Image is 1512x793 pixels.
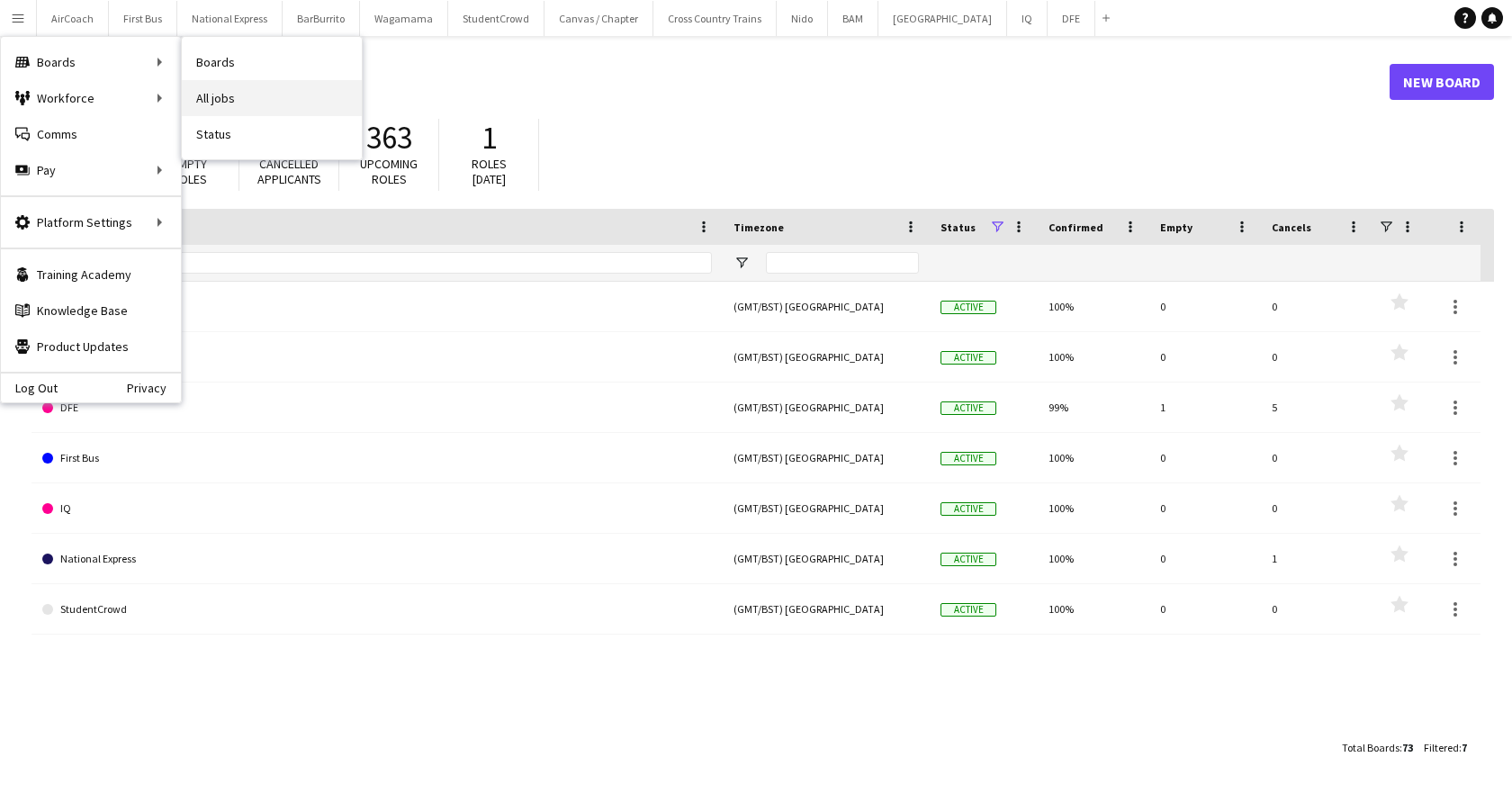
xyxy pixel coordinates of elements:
[777,1,828,36] button: Nido
[1048,1,1095,36] button: DFE
[1342,741,1399,754] span: Total Boards
[1149,483,1261,533] div: 0
[1261,282,1372,331] div: 0
[127,381,181,395] a: Privacy
[653,1,777,36] button: Cross Country Trains
[1261,332,1372,382] div: 0
[257,156,321,187] span: Cancelled applicants
[31,68,1390,95] h1: Boards
[1007,1,1048,36] button: IQ
[544,1,653,36] button: Canvas / Chapter
[940,221,976,234] span: Status
[42,584,712,635] a: StudentCrowd
[733,221,784,234] span: Timezone
[109,1,177,36] button: First Bus
[723,584,930,634] div: (GMT/BST) [GEOGRAPHIC_DATA]
[828,1,878,36] button: BAM
[1261,483,1372,533] div: 0
[1149,584,1261,634] div: 0
[1038,282,1149,331] div: 100%
[733,255,750,271] button: Open Filter Menu
[878,1,1007,36] button: [GEOGRAPHIC_DATA]
[75,252,712,274] input: Board name Filter Input
[1,152,181,188] div: Pay
[1038,433,1149,482] div: 100%
[42,433,712,483] a: First Bus
[940,351,996,365] span: Active
[1,329,181,365] a: Product Updates
[42,383,712,433] a: DFE
[1038,584,1149,634] div: 100%
[1,293,181,329] a: Knowledge Base
[172,156,207,187] span: Empty roles
[940,301,996,314] span: Active
[766,252,919,274] input: Timezone Filter Input
[940,603,996,617] span: Active
[177,1,283,36] button: National Express
[182,116,362,152] a: Status
[1342,730,1413,765] div: :
[723,534,930,583] div: (GMT/BST) [GEOGRAPHIC_DATA]
[1,381,58,395] a: Log Out
[1149,282,1261,331] div: 0
[1160,221,1192,234] span: Empty
[1,80,181,116] div: Workforce
[1261,433,1372,482] div: 0
[940,553,996,566] span: Active
[723,332,930,382] div: (GMT/BST) [GEOGRAPHIC_DATA]
[1038,332,1149,382] div: 100%
[42,332,712,383] a: [GEOGRAPHIC_DATA]
[1038,534,1149,583] div: 100%
[1,204,181,240] div: Platform Settings
[283,1,360,36] button: BarBurrito
[1402,741,1413,754] span: 73
[1038,383,1149,432] div: 99%
[472,156,507,187] span: Roles [DATE]
[723,483,930,533] div: (GMT/BST) [GEOGRAPHIC_DATA]
[1048,221,1103,234] span: Confirmed
[1038,483,1149,533] div: 100%
[360,156,418,187] span: Upcoming roles
[1462,741,1467,754] span: 7
[940,401,996,415] span: Active
[1,116,181,152] a: Comms
[42,483,712,534] a: IQ
[481,118,497,158] span: 1
[1149,534,1261,583] div: 0
[182,44,362,80] a: Boards
[1261,383,1372,432] div: 5
[1261,534,1372,583] div: 1
[1424,741,1459,754] span: Filtered
[940,452,996,465] span: Active
[42,534,712,584] a: National Express
[723,383,930,432] div: (GMT/BST) [GEOGRAPHIC_DATA]
[1390,64,1494,100] a: New Board
[1149,383,1261,432] div: 1
[1261,584,1372,634] div: 0
[448,1,544,36] button: StudentCrowd
[723,282,930,331] div: (GMT/BST) [GEOGRAPHIC_DATA]
[182,80,362,116] a: All jobs
[37,1,109,36] button: AirCoach
[1424,730,1467,765] div: :
[1149,332,1261,382] div: 0
[1,44,181,80] div: Boards
[1272,221,1311,234] span: Cancels
[1,257,181,293] a: Training Academy
[360,1,448,36] button: Wagamama
[723,433,930,482] div: (GMT/BST) [GEOGRAPHIC_DATA]
[940,502,996,516] span: Active
[42,282,712,332] a: BarBurrito
[1149,433,1261,482] div: 0
[366,118,412,158] span: 363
